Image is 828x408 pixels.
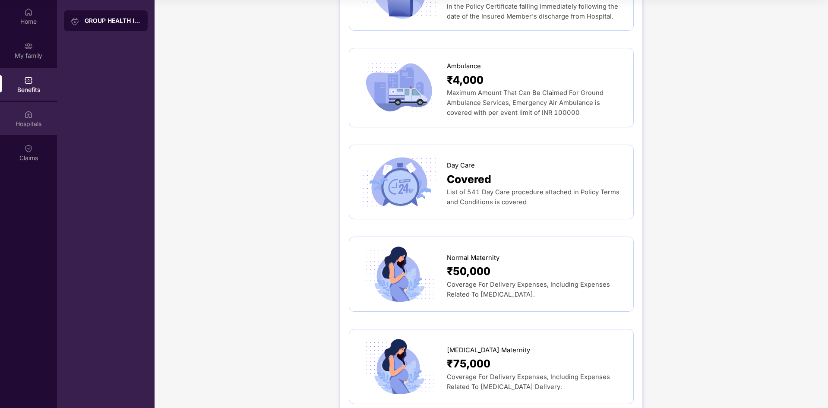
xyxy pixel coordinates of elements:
span: Coverage For Delivery Expenses, Including Expenses Related To [MEDICAL_DATA] Delivery. [447,373,610,391]
img: svg+xml;base64,PHN2ZyBpZD0iQ2xhaW0iIHhtbG5zPSJodHRwOi8vd3d3LnczLm9yZy8yMDAwL3N2ZyIgd2lkdGg9IjIwIi... [24,144,33,153]
span: List of 541 Day Care procedure attached in Policy Terms and Conditions is covered [447,188,619,206]
div: GROUP HEALTH INSURANCE [85,16,141,25]
img: svg+xml;base64,PHN2ZyBpZD0iSG9tZSIgeG1sbnM9Imh0dHA6Ly93d3cudzMub3JnLzIwMDAvc3ZnIiB3aWR0aD0iMjAiIG... [24,8,33,16]
span: ₹50,000 [447,263,490,280]
img: svg+xml;base64,PHN2ZyB3aWR0aD0iMjAiIGhlaWdodD0iMjAiIHZpZXdCb3g9IjAgMCAyMCAyMCIgZmlsbD0ibm9uZSIgeG... [71,17,79,25]
span: ₹75,000 [447,355,490,372]
span: Ambulance [447,61,481,71]
span: Maximum Amount That Can Be Claimed For Ground Ambulance Services, Emergency Air Ambulance is cove... [447,89,604,117]
img: icon [358,338,439,395]
span: Day Care [447,161,475,171]
img: icon [358,59,439,116]
img: icon [358,154,439,211]
img: svg+xml;base64,PHN2ZyB3aWR0aD0iMjAiIGhlaWdodD0iMjAiIHZpZXdCb3g9IjAgMCAyMCAyMCIgZmlsbD0ibm9uZSIgeG... [24,42,33,51]
span: Covered [447,171,491,188]
span: ₹4,000 [447,72,484,89]
img: icon [358,246,439,303]
span: [MEDICAL_DATA] Maternity [447,345,530,355]
img: svg+xml;base64,PHN2ZyBpZD0iQmVuZWZpdHMiIHhtbG5zPSJodHRwOi8vd3d3LnczLm9yZy8yMDAwL3N2ZyIgd2lkdGg9Ij... [24,76,33,85]
img: svg+xml;base64,PHN2ZyBpZD0iSG9zcGl0YWxzIiB4bWxucz0iaHR0cDovL3d3dy53My5vcmcvMjAwMC9zdmciIHdpZHRoPS... [24,110,33,119]
span: Normal Maternity [447,253,499,263]
span: Coverage For Delivery Expenses, Including Expenses Related To [MEDICAL_DATA]. [447,281,610,298]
